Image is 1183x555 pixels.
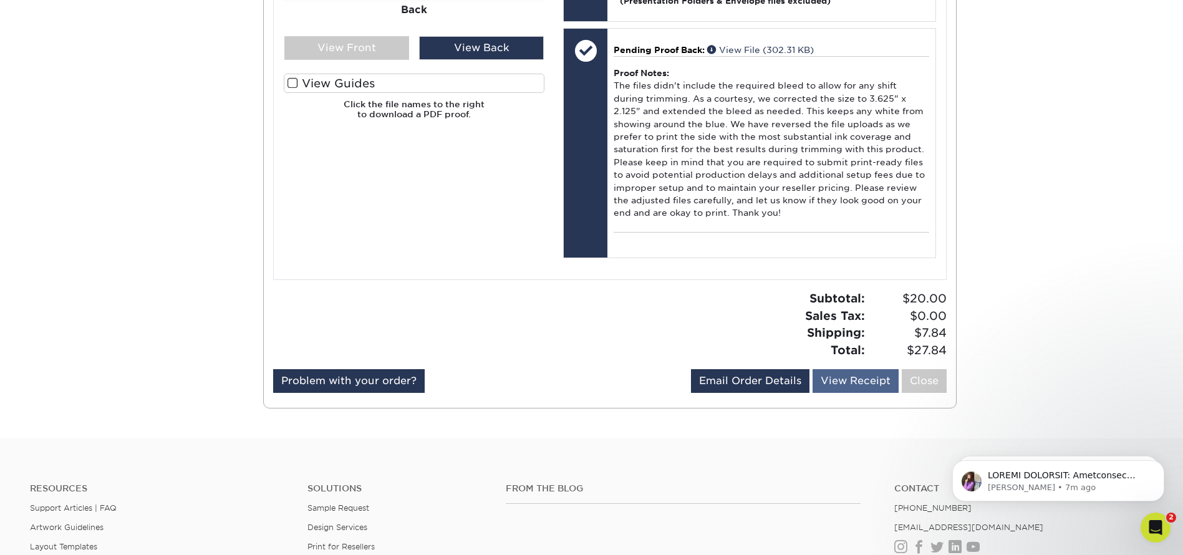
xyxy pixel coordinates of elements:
iframe: Intercom live chat [1141,513,1171,543]
div: View Front [284,36,409,60]
span: Pending Proof Back: [614,45,705,55]
a: Design Services [307,523,367,532]
strong: Total: [831,343,865,357]
h4: Solutions [307,483,487,494]
div: View Back [419,36,544,60]
iframe: Intercom notifications message [934,434,1183,521]
strong: Shipping: [807,326,865,339]
span: $7.84 [869,324,947,342]
a: View File (302.31 KB) [707,45,814,55]
div: The files didn't include the required bleed to allow for any shift during trimming. As a courtesy... [614,56,929,232]
a: Contact [894,483,1153,494]
span: $20.00 [869,290,947,307]
a: Print for Resellers [307,542,375,551]
h4: Resources [30,483,289,494]
a: Support Articles | FAQ [30,503,117,513]
strong: Proof Notes: [614,68,669,78]
h6: Click the file names to the right to download a PDF proof. [284,99,544,130]
strong: Sales Tax: [805,309,865,322]
a: View Receipt [813,369,899,393]
span: $0.00 [869,307,947,325]
a: Close [902,369,947,393]
strong: Subtotal: [809,291,865,305]
a: [EMAIL_ADDRESS][DOMAIN_NAME] [894,523,1043,532]
span: $27.84 [869,342,947,359]
a: Sample Request [307,503,369,513]
a: Problem with your order? [273,369,425,393]
label: View Guides [284,74,544,93]
iframe: Google Customer Reviews [3,517,106,551]
span: 2 [1166,513,1176,523]
h4: From the Blog [506,483,861,494]
a: Email Order Details [691,369,809,393]
a: [PHONE_NUMBER] [894,503,972,513]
